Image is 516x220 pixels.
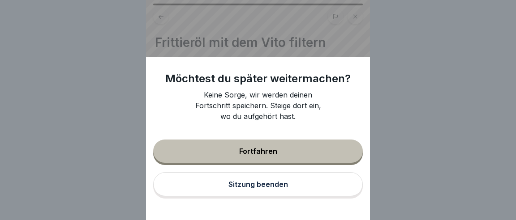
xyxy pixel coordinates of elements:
p: Keine Sorge, wir werden deinen Fortschritt speichern. Steige dort ein, wo du aufgehört hast. [191,89,325,122]
h1: Möchtest du später weitermachen? [165,72,351,86]
div: Fortfahren [239,147,277,155]
button: Fortfahren [153,140,363,163]
div: Sitzung beenden [228,180,288,188]
button: Sitzung beenden [153,172,363,196]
